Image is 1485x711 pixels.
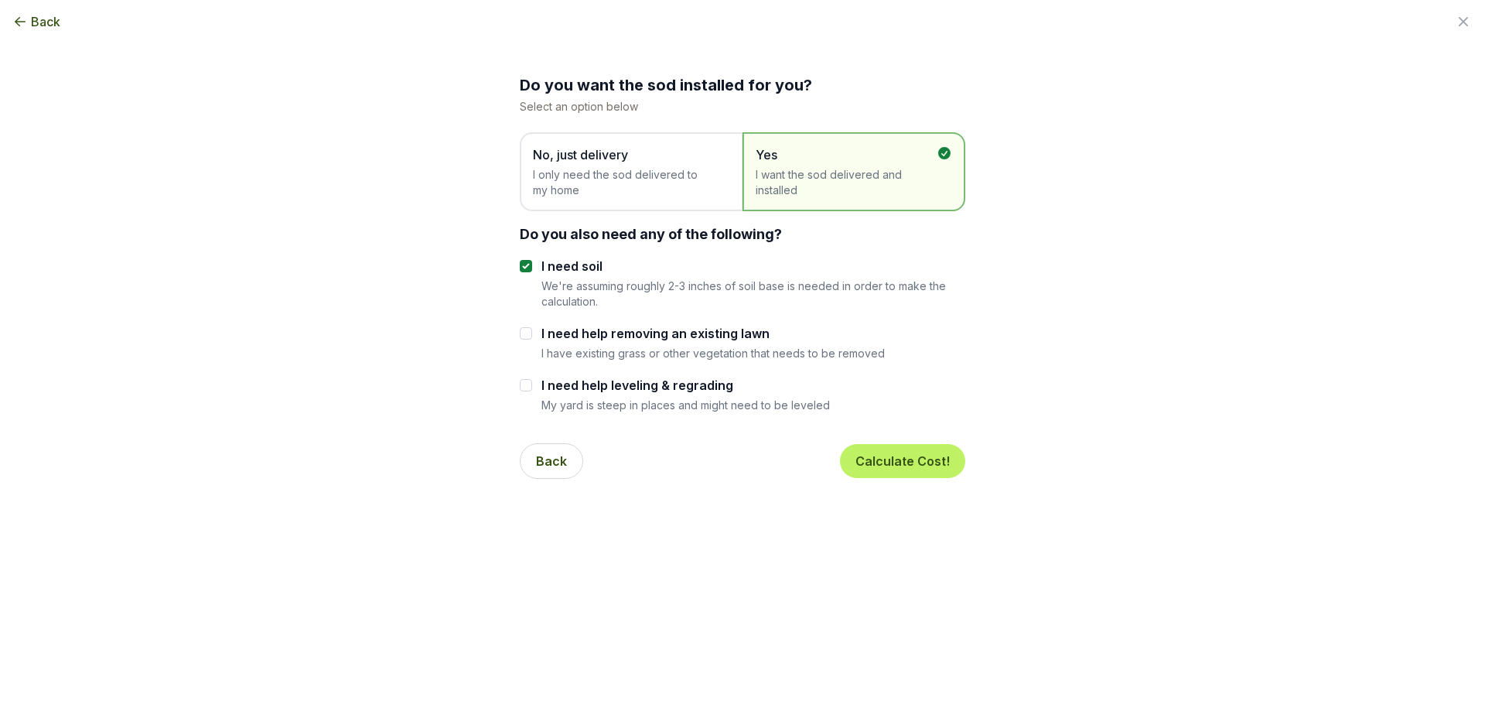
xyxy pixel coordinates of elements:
[31,12,60,31] span: Back
[840,444,965,478] button: Calculate Cost!
[520,224,965,244] div: Do you also need any of the following?
[520,99,965,114] p: Select an option below
[541,324,885,343] label: I need help removing an existing lawn
[756,167,937,198] span: I want the sod delivered and installed
[541,376,830,395] label: I need help leveling & regrading
[541,257,965,275] label: I need soil
[12,12,60,31] button: Back
[756,145,937,164] span: Yes
[541,346,885,361] p: I have existing grass or other vegetation that needs to be removed
[541,398,830,412] p: My yard is steep in places and might need to be leveled
[533,167,714,198] span: I only need the sod delivered to my home
[520,74,965,96] h2: Do you want the sod installed for you?
[541,279,965,309] p: We're assuming roughly 2-3 inches of soil base is needed in order to make the calculation.
[520,443,583,479] button: Back
[533,145,714,164] span: No, just delivery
